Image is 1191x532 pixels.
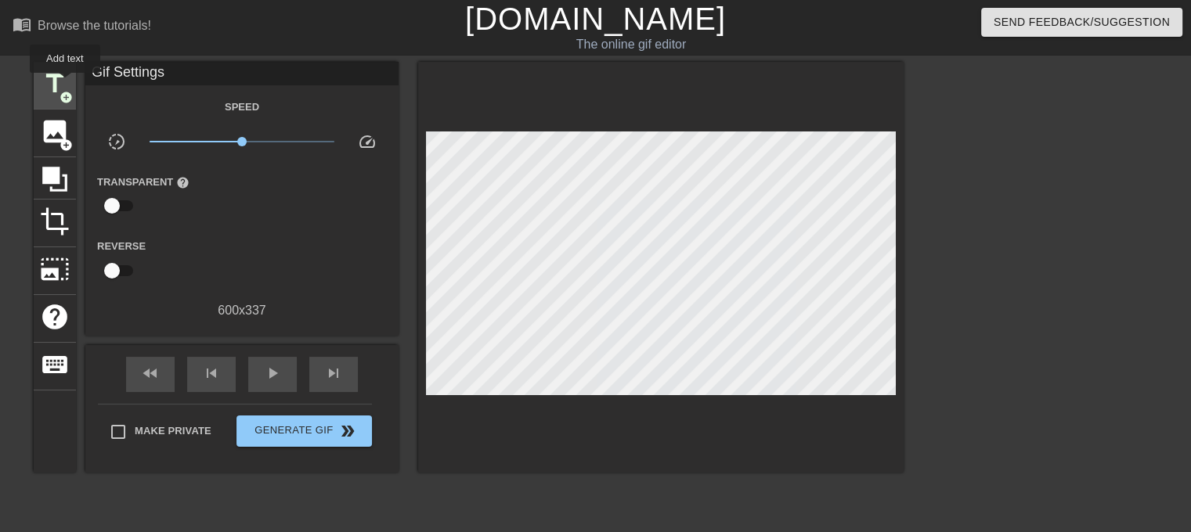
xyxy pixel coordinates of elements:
div: The online gif editor [405,35,857,54]
span: keyboard [40,350,70,379]
span: photo_size_select_large [40,254,70,284]
span: help [176,176,189,189]
label: Reverse [97,239,146,254]
span: Generate Gif [243,422,366,440]
span: skip_next [324,364,343,383]
label: Speed [225,99,259,115]
span: add_circle [60,91,73,104]
span: crop [40,207,70,236]
button: Generate Gif [236,415,372,447]
span: slow_motion_video [107,132,126,151]
div: Gif Settings [85,62,399,85]
span: play_arrow [263,364,282,383]
span: speed [358,132,377,151]
span: skip_previous [202,364,221,383]
span: add_circle [60,138,73,152]
span: double_arrow [338,422,357,440]
div: Browse the tutorials! [38,19,151,32]
a: [DOMAIN_NAME] [465,2,726,36]
button: Send Feedback/Suggestion [981,8,1182,37]
span: menu_book [13,15,31,34]
label: Transparent [97,174,189,190]
a: Browse the tutorials! [13,15,151,39]
div: 600 x 337 [85,301,399,320]
span: title [40,69,70,99]
span: help [40,302,70,332]
span: image [40,117,70,146]
span: Make Private [135,423,211,439]
span: fast_rewind [141,364,160,383]
span: Send Feedback/Suggestion [994,13,1170,32]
